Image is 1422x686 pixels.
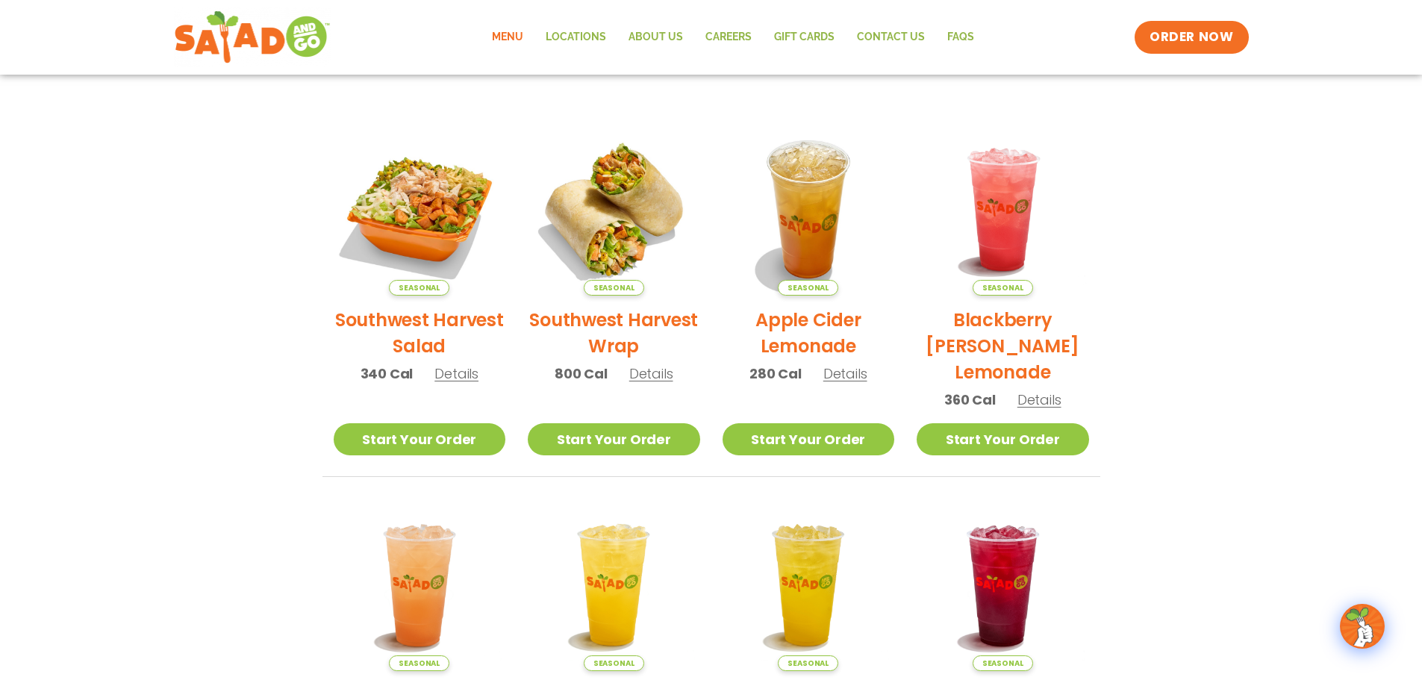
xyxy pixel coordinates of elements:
[334,307,506,359] h2: Southwest Harvest Salad
[1135,21,1248,54] a: ORDER NOW
[973,655,1033,671] span: Seasonal
[528,499,700,672] img: Product photo for Sunkissed Yuzu Lemonade
[749,364,802,384] span: 280 Cal
[917,307,1089,385] h2: Blackberry [PERSON_NAME] Lemonade
[778,655,838,671] span: Seasonal
[334,123,506,296] img: Product photo for Southwest Harvest Salad
[778,280,838,296] span: Seasonal
[723,499,895,672] img: Product photo for Mango Grove Lemonade
[617,20,694,54] a: About Us
[361,364,414,384] span: 340 Cal
[917,123,1089,296] img: Product photo for Blackberry Bramble Lemonade
[944,390,996,410] span: 360 Cal
[555,364,608,384] span: 800 Cal
[917,423,1089,455] a: Start Your Order
[389,280,449,296] span: Seasonal
[1150,28,1233,46] span: ORDER NOW
[1017,390,1061,409] span: Details
[389,655,449,671] span: Seasonal
[481,20,985,54] nav: Menu
[174,7,331,67] img: new-SAG-logo-768×292
[694,20,763,54] a: Careers
[334,423,506,455] a: Start Your Order
[481,20,534,54] a: Menu
[1341,605,1383,647] img: wpChatIcon
[534,20,617,54] a: Locations
[973,280,1033,296] span: Seasonal
[723,123,895,296] img: Product photo for Apple Cider Lemonade
[723,307,895,359] h2: Apple Cider Lemonade
[528,123,700,296] img: Product photo for Southwest Harvest Wrap
[528,307,700,359] h2: Southwest Harvest Wrap
[629,364,673,383] span: Details
[434,364,478,383] span: Details
[723,423,895,455] a: Start Your Order
[528,423,700,455] a: Start Your Order
[584,655,644,671] span: Seasonal
[846,20,936,54] a: Contact Us
[917,499,1089,672] img: Product photo for Black Cherry Orchard Lemonade
[584,280,644,296] span: Seasonal
[763,20,846,54] a: GIFT CARDS
[936,20,985,54] a: FAQs
[823,364,867,383] span: Details
[334,499,506,672] img: Product photo for Summer Stone Fruit Lemonade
